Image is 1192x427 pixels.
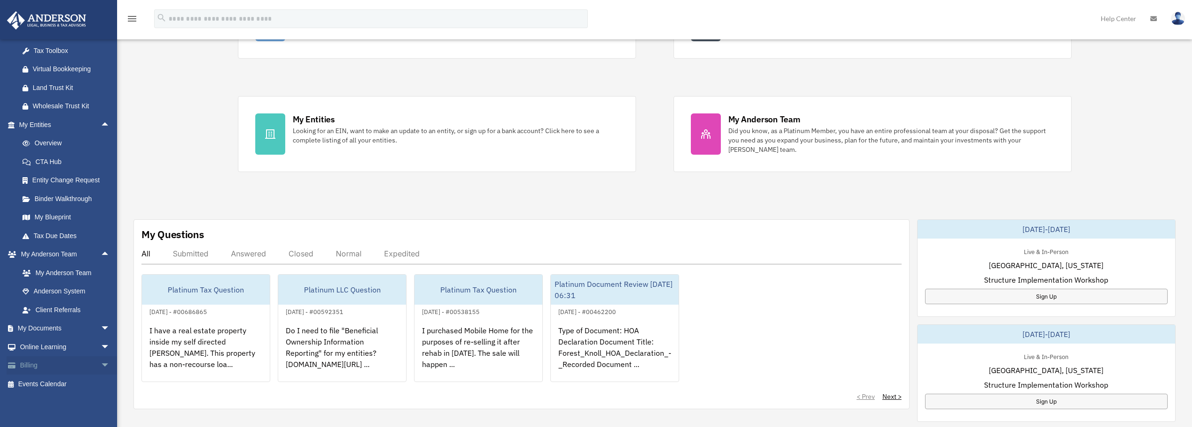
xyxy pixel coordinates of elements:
[1016,246,1076,256] div: Live & In-Person
[13,282,124,301] a: Anderson System
[728,113,800,125] div: My Anderson Team
[101,319,119,338] span: arrow_drop_down
[13,60,124,79] a: Virtual Bookkeeping
[13,226,124,245] a: Tax Due Dates
[231,249,266,258] div: Answered
[13,134,124,153] a: Overview
[13,41,124,60] a: Tax Toolbox
[551,306,623,316] div: [DATE] - #00462200
[33,100,112,112] div: Wholesale Trust Kit
[7,375,124,393] a: Events Calendar
[173,249,208,258] div: Submitted
[7,356,124,375] a: Billingarrow_drop_down
[414,274,543,382] a: Platinum Tax Question[DATE] - #00538155I purchased Mobile Home for the purposes of re-selling it ...
[1016,351,1076,361] div: Live & In-Person
[141,249,150,258] div: All
[7,337,124,356] a: Online Learningarrow_drop_down
[925,394,1168,409] a: Sign Up
[101,115,119,135] span: arrow_drop_up
[142,317,270,390] div: I have a real estate property inside my self directed [PERSON_NAME]. This property has a non-reco...
[550,274,679,382] a: Platinum Document Review [DATE] 06:31[DATE] - #00462200Type of Document: HOA Declaration Document...
[7,245,124,264] a: My Anderson Teamarrow_drop_up
[384,249,420,258] div: Expedited
[336,249,362,258] div: Normal
[13,171,124,190] a: Entity Change Request
[101,356,119,375] span: arrow_drop_down
[13,208,124,227] a: My Blueprint
[4,11,89,30] img: Anderson Advisors Platinum Portal
[141,274,270,382] a: Platinum Tax Question[DATE] - #00686865I have a real estate property inside my self directed [PER...
[101,245,119,264] span: arrow_drop_up
[142,275,270,305] div: Platinum Tax Question
[101,337,119,357] span: arrow_drop_down
[238,96,636,172] a: My Entities Looking for an EIN, want to make an update to an entity, or sign up for a bank accoun...
[989,365,1103,376] span: [GEOGRAPHIC_DATA], [US_STATE]
[7,115,124,134] a: My Entitiesarrow_drop_up
[925,289,1168,304] a: Sign Up
[293,113,335,125] div: My Entities
[278,275,406,305] div: Platinum LLC Question
[33,63,112,75] div: Virtual Bookkeeping
[415,275,542,305] div: Platinum Tax Question
[13,97,124,116] a: Wholesale Trust Kit
[984,274,1108,285] span: Structure Implementation Workshop
[278,274,407,382] a: Platinum LLC Question[DATE] - #00592351Do I need to file "Beneficial Ownership Information Report...
[13,263,124,282] a: My Anderson Team
[13,300,124,319] a: Client Referrals
[415,306,487,316] div: [DATE] - #00538155
[278,306,351,316] div: [DATE] - #00592351
[7,319,124,338] a: My Documentsarrow_drop_down
[141,227,204,241] div: My Questions
[13,189,124,208] a: Binder Walkthrough
[415,317,542,390] div: I purchased Mobile Home for the purposes of re-selling it after rehab in [DATE]. The sale will ha...
[989,260,1103,271] span: [GEOGRAPHIC_DATA], [US_STATE]
[13,78,124,97] a: Land Trust Kit
[882,392,902,401] a: Next >
[126,16,138,24] a: menu
[33,82,112,94] div: Land Trust Kit
[156,13,167,23] i: search
[918,220,1175,239] div: [DATE]-[DATE]
[142,306,215,316] div: [DATE] - #00686865
[674,96,1072,172] a: My Anderson Team Did you know, as a Platinum Member, you have an entire professional team at your...
[278,317,406,390] div: Do I need to file "Beneficial Ownership Information Reporting" for my entities? [DOMAIN_NAME][URL...
[728,126,1054,154] div: Did you know, as a Platinum Member, you have an entire professional team at your disposal? Get th...
[33,45,112,57] div: Tax Toolbox
[13,152,124,171] a: CTA Hub
[1171,12,1185,25] img: User Pic
[289,249,313,258] div: Closed
[126,13,138,24] i: menu
[984,379,1108,390] span: Structure Implementation Workshop
[551,275,679,305] div: Platinum Document Review [DATE] 06:31
[918,325,1175,344] div: [DATE]-[DATE]
[293,126,619,145] div: Looking for an EIN, want to make an update to an entity, or sign up for a bank account? Click her...
[551,317,679,390] div: Type of Document: HOA Declaration Document Title: Forest_Knoll_HOA_Declaration_-_Recorded Documen...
